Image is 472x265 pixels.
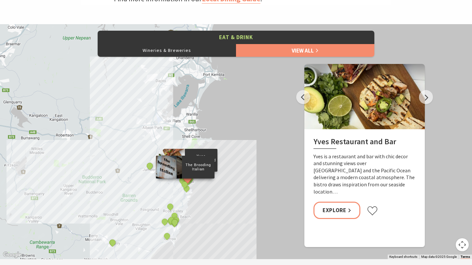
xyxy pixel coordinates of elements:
a: Terms (opens in new tab) [461,255,470,259]
button: Eat & Drink [98,31,374,44]
button: Keyboard shortcuts [389,255,417,259]
p: Yves is a restaurant and bar with chic decor and stunning views over [GEOGRAPHIC_DATA] and the Pa... [313,153,416,195]
button: See detail about The Dairy Bar [108,238,117,247]
a: View All [236,44,374,57]
img: Google [2,251,23,259]
p: Yves Restaurant and Bar [185,153,217,168]
button: See detail about Crooked River Estate [160,217,169,226]
button: Wineries & Breweries [98,44,236,57]
button: Next [419,90,433,104]
button: See detail about Jamberoo Pub [146,162,154,170]
a: Explore [313,202,360,219]
button: Map camera controls [456,238,469,251]
button: See detail about The Blue Swimmer at Seahaven [163,232,171,240]
h2: Yves Restaurant and Bar [313,137,416,149]
p: The Brooding Italian [182,162,215,172]
button: See detail about Gather. By the Hill [171,218,179,226]
a: Open this area in Google Maps (opens a new window) [2,251,23,259]
button: See detail about Cin Cin Wine Bar [182,184,191,193]
button: Previous [296,90,310,104]
button: See detail about Schottlanders Wagyu Beef [166,202,174,211]
span: Map data ©2025 Google [421,255,457,258]
button: See detail about The Brooding Italian [181,180,189,189]
button: Click to favourite Yves Restaurant and Bar [367,206,378,216]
